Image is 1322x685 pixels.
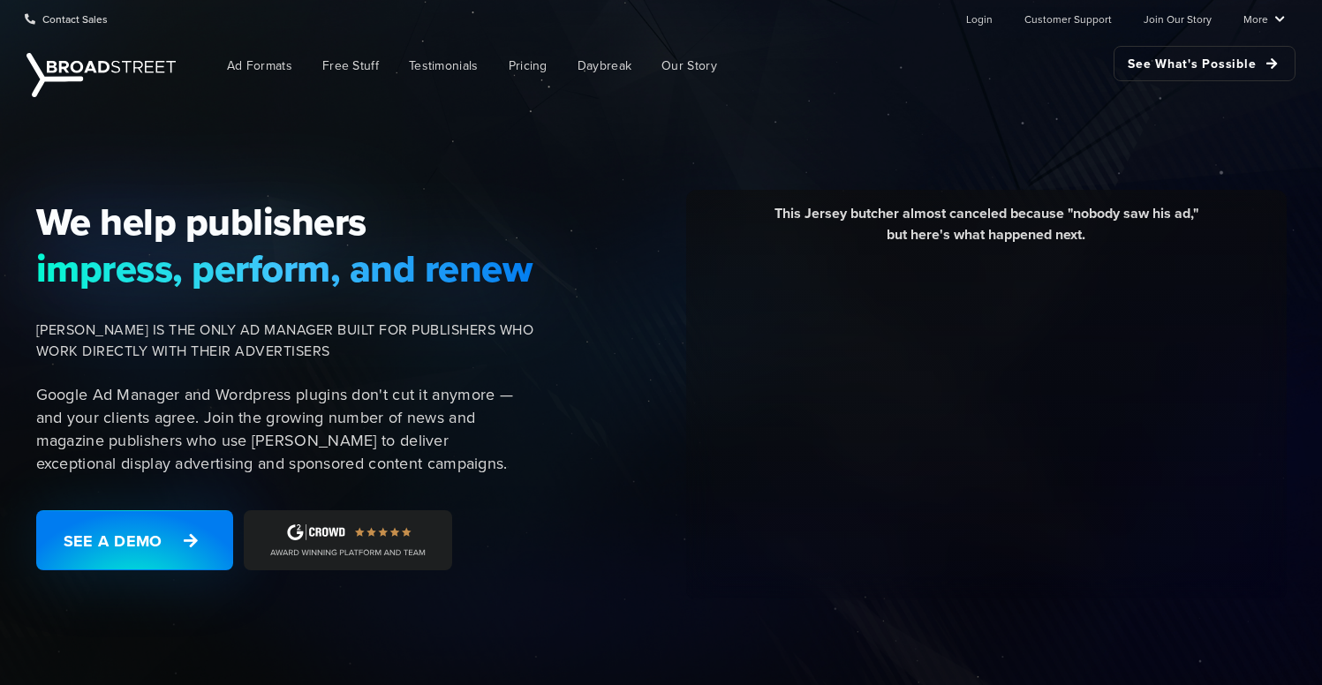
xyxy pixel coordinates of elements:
a: Daybreak [564,46,645,86]
span: Daybreak [578,56,631,75]
a: More [1243,1,1285,36]
nav: Main [185,37,1296,94]
span: impress, perform, and renew [36,245,534,291]
a: Our Story [648,46,730,86]
span: [PERSON_NAME] IS THE ONLY AD MANAGER BUILT FOR PUBLISHERS WHO WORK DIRECTLY WITH THEIR ADVERTISERS [36,320,534,362]
a: Testimonials [396,46,492,86]
span: Ad Formats [227,56,292,75]
span: Pricing [509,56,548,75]
a: Pricing [495,46,561,86]
p: Google Ad Manager and Wordpress plugins don't cut it anymore — and your clients agree. Join the g... [36,383,534,475]
div: This Jersey butcher almost canceled because "nobody saw his ad," but here's what happened next. [699,203,1273,259]
a: Customer Support [1024,1,1112,36]
iframe: YouTube video player [699,259,1273,581]
a: See What's Possible [1114,46,1296,81]
span: Our Story [661,56,717,75]
a: Login [966,1,993,36]
a: Join Our Story [1144,1,1212,36]
img: Broadstreet | The Ad Manager for Small Publishers [26,53,176,97]
span: Testimonials [409,56,479,75]
a: Ad Formats [214,46,306,86]
span: We help publishers [36,199,534,245]
a: Contact Sales [25,1,108,36]
span: Free Stuff [322,56,379,75]
a: Free Stuff [309,46,392,86]
a: See a Demo [36,510,233,570]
